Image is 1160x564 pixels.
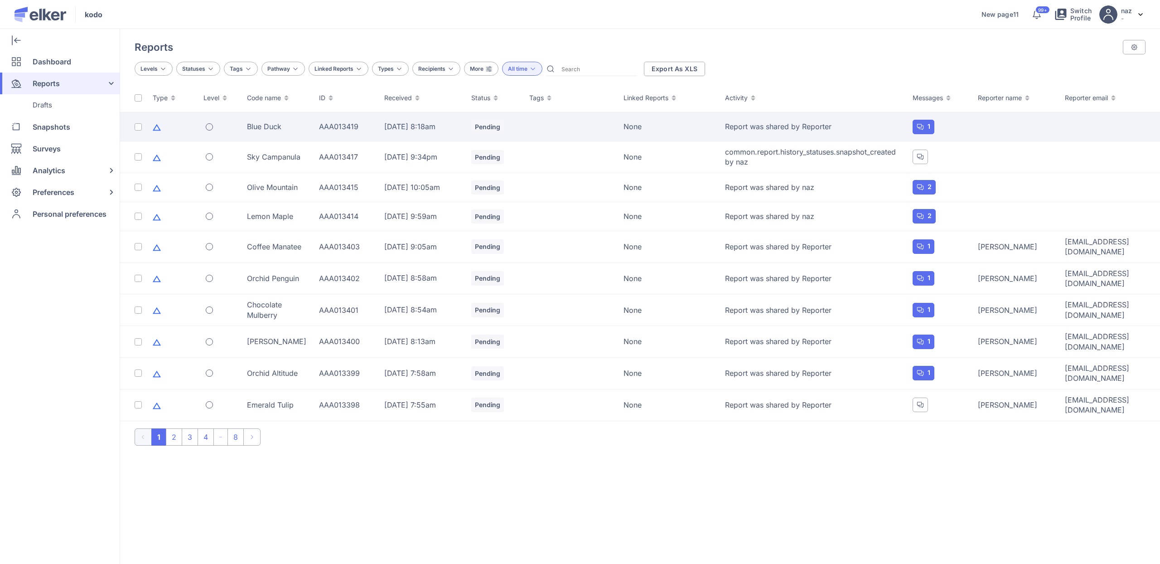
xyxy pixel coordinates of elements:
[224,62,258,76] button: Tags
[623,305,714,315] div: None
[247,273,308,283] div: Orchid Penguin
[309,62,368,76] button: Linked Reports
[623,152,714,162] div: None
[508,65,527,72] span: All time
[319,122,373,131] div: AAA013419
[418,65,445,72] span: Recipients
[978,305,1054,315] div: [PERSON_NAME]
[267,65,290,72] span: Pathway
[247,211,308,221] div: Lemon Maple
[913,93,967,102] div: Messages
[471,93,518,102] div: Status
[378,65,394,72] span: Types
[1065,331,1145,352] div: [EMAIL_ADDRESS][DOMAIN_NAME]
[384,401,460,409] p: [DATE] 7:55am
[725,337,831,346] span: Report was shared by Reporter
[1131,44,1138,51] img: svg%3e
[623,122,714,131] div: None
[153,93,193,102] div: Type
[475,183,500,192] span: Pending
[475,337,500,346] span: Pending
[319,93,373,102] div: ID
[529,93,613,102] div: Tags
[85,9,102,20] span: kodo
[928,211,932,221] span: 2
[1121,15,1132,22] p: -
[135,62,173,76] button: Levels
[725,400,831,409] span: Report was shared by Reporter
[384,369,460,378] p: [DATE] 7:58am
[319,400,373,410] div: AAA013398
[153,213,161,221] img: icon
[917,275,924,282] img: message
[1070,7,1092,22] span: Switch Profile
[928,305,930,315] span: 1
[917,338,924,345] img: message
[1099,5,1117,24] img: avatar
[135,41,173,53] h4: Reports
[978,336,1054,346] div: [PERSON_NAME]
[153,306,161,315] img: icon
[166,428,182,446] li: page 2
[247,368,308,378] div: Orchid Altitude
[319,273,373,283] div: AAA013402
[247,182,308,192] div: Olive Mountain
[623,273,714,283] div: None
[153,154,161,162] img: icon
[33,73,60,94] span: Reports
[135,428,152,446] button: Go to previous page
[475,400,500,409] span: Pending
[319,242,373,252] div: AAA013403
[319,152,373,162] div: AAA013417
[1065,237,1145,257] div: [EMAIL_ADDRESS][DOMAIN_NAME]
[153,338,161,346] img: icon
[928,241,930,251] span: 1
[475,122,500,131] span: Pending
[928,182,932,192] span: 2
[247,93,308,102] div: Code name
[502,62,542,76] button: All time
[372,62,409,76] button: Types
[384,122,460,131] p: [DATE] 8:18am
[153,275,161,283] img: icon
[475,306,500,315] span: Pending
[725,306,831,315] span: Report was shared by Reporter
[14,7,66,22] img: Elker
[725,183,814,192] span: Report was shared by naz
[917,123,924,131] img: message
[319,368,373,378] div: AAA013399
[384,243,460,251] p: [DATE] 9:05am
[314,65,353,72] span: Linked Reports
[475,369,500,378] span: Pending
[623,368,714,378] div: None
[33,94,52,116] span: Drafts
[725,93,902,102] div: Activity
[725,212,814,221] span: Report was shared by naz
[33,181,74,203] span: Preferences
[1065,300,1145,320] div: [EMAIL_ADDRESS][DOMAIN_NAME]
[917,306,924,314] img: message
[978,93,1054,102] div: Reporter name
[140,65,158,72] span: Levels
[644,62,705,76] button: Export As XLS
[917,153,924,160] img: message
[33,51,71,73] span: Dashboard
[384,337,460,346] p: [DATE] 8:13am
[917,243,924,250] img: message
[475,242,500,251] span: Pending
[981,11,1019,18] a: New page11
[153,243,161,252] img: icon
[475,212,500,221] span: Pending
[384,153,460,161] p: [DATE] 9:34pm
[247,242,308,252] div: Coffee Manatee
[1121,7,1132,15] h5: naz
[319,336,373,346] div: AAA013400
[623,182,714,192] div: None
[475,153,500,162] span: Pending
[153,123,161,131] img: icon
[247,336,308,346] div: [PERSON_NAME]
[319,305,373,315] div: AAA013401
[227,428,244,446] li: page 8
[917,184,924,191] img: message
[928,368,930,378] span: 1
